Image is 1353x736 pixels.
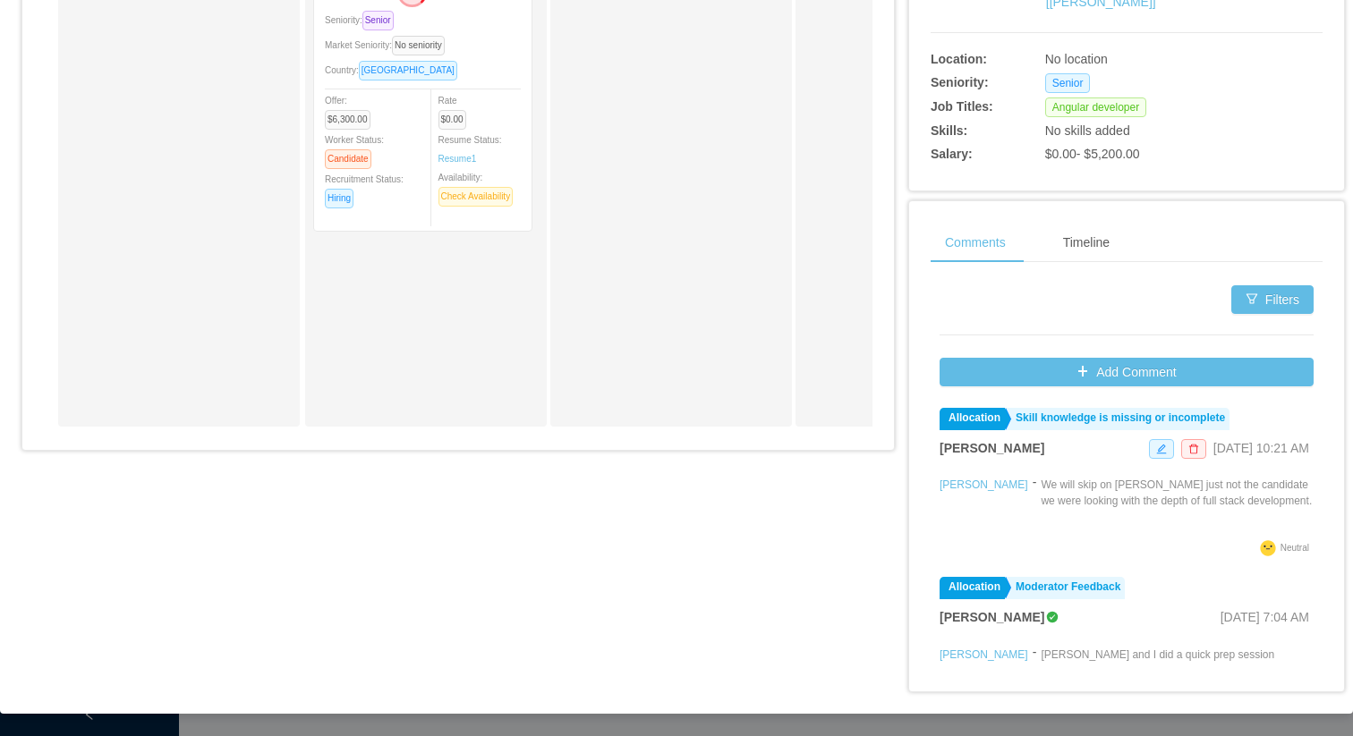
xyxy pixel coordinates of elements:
[438,173,521,201] span: Availability:
[325,135,384,164] span: Worker Status:
[1033,473,1037,536] div: -
[940,648,1028,661] a: [PERSON_NAME]
[1231,285,1314,314] button: icon: filterFilters
[931,223,1020,263] div: Comments
[325,96,378,124] span: Offer:
[1045,73,1091,93] span: Senior
[931,147,973,161] b: Salary:
[1045,147,1140,161] span: $0.00 - $5,200.00
[438,187,514,207] span: Check Availability
[1281,543,1309,553] span: Neutral
[1213,441,1309,455] span: [DATE] 10:21 AM
[325,40,452,50] span: Market Seniority:
[438,110,466,130] span: $0.00
[325,15,401,25] span: Seniority:
[1045,123,1130,138] span: No skills added
[940,478,1028,491] a: [PERSON_NAME]
[325,174,404,203] span: Recruitment Status:
[1045,97,1146,117] span: Angular developer
[392,36,445,55] span: No seniority
[438,96,473,124] span: Rate
[1188,444,1199,454] i: icon: delete
[325,149,371,169] span: Candidate
[1041,477,1314,509] p: We will skip on [PERSON_NAME] just not the candidate we were looking with the depth of full stack...
[325,110,370,130] span: $6,300.00
[940,441,1044,455] strong: [PERSON_NAME]
[359,61,457,80] span: [GEOGRAPHIC_DATA]
[438,152,477,165] a: Resume1
[940,358,1314,386] button: icon: plusAdd Comment
[931,52,987,66] b: Location:
[1221,610,1309,624] span: [DATE] 7:04 AM
[940,577,1005,599] a: Allocation
[940,610,1044,624] strong: [PERSON_NAME]
[1045,50,1241,69] div: No location
[1007,577,1125,599] a: Moderator Feedback
[931,99,993,114] b: Job Titles:
[940,408,1005,430] a: Allocation
[1007,408,1230,430] a: Skill knowledge is missing or incomplete
[325,65,464,75] span: Country:
[438,135,502,164] span: Resume Status:
[931,75,989,89] b: Seniority:
[931,123,967,138] b: Skills:
[325,189,353,208] span: Hiring
[1049,223,1124,263] div: Timeline
[362,11,394,30] span: Senior
[1156,444,1167,454] i: icon: edit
